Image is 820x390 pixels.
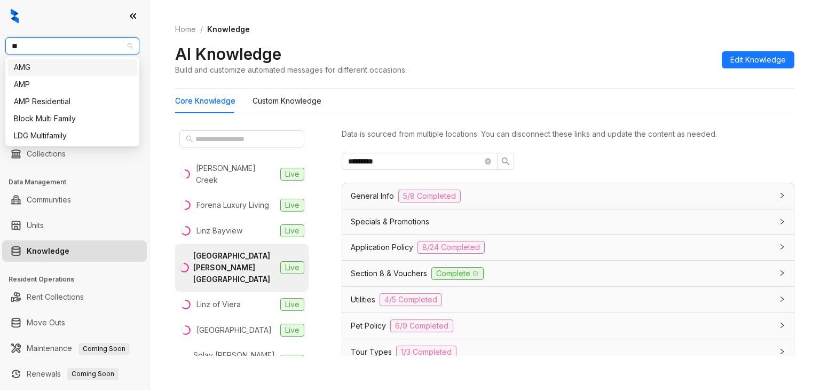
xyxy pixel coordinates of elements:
[14,96,131,107] div: AMP Residential
[9,275,149,284] h3: Resident Operations
[27,312,65,333] a: Move Outs
[2,118,147,139] li: Leasing
[193,250,276,285] div: [GEOGRAPHIC_DATA][PERSON_NAME][GEOGRAPHIC_DATA]
[342,183,794,209] div: General Info5/8 Completed
[175,44,281,64] h2: AI Knowledge
[280,168,304,181] span: Live
[11,9,19,24] img: logo
[417,241,485,254] span: 8/24 Completed
[351,216,429,228] span: Specials & Promotions
[398,190,461,202] span: 5/8 Completed
[431,267,484,280] span: Complete
[193,349,276,373] div: Solay [PERSON_NAME] Crossroads
[501,157,510,166] span: search
[351,190,394,202] span: General Info
[7,110,137,127] div: Block Multi Family
[2,338,147,359] li: Maintenance
[779,322,785,329] span: collapsed
[27,286,84,308] a: Rent Collections
[396,346,456,358] span: 1/3 Completed
[7,127,137,144] div: LDG Multifamily
[779,348,785,355] span: collapsed
[485,158,491,165] span: close-circle
[14,130,131,142] div: LDG Multifamily
[2,286,147,308] li: Rent Collections
[280,224,304,237] span: Live
[342,339,794,365] div: Tour Types1/3 Completed
[730,54,786,66] span: Edit Knowledge
[2,189,147,210] li: Communities
[342,128,794,140] div: Data is sourced from multiple locations. You can disconnect these links and update the content as...
[186,135,193,143] span: search
[27,189,71,210] a: Communities
[342,313,794,339] div: Pet Policy6/9 Completed
[779,192,785,199] span: collapsed
[342,235,794,260] div: Application Policy8/24 Completed
[27,143,66,165] a: Collections
[175,64,407,75] div: Build and customize automated messages for different occasions.
[7,59,137,76] div: AMG
[351,294,375,306] span: Utilities
[280,355,304,368] span: Live
[779,244,785,250] span: collapsed
[14,79,131,90] div: AMP
[196,199,269,211] div: Forena Luxury Living
[253,95,321,107] div: Custom Knowledge
[2,215,147,236] li: Units
[2,143,147,165] li: Collections
[78,343,130,355] span: Coming Soon
[196,225,242,237] div: Linz Bayview
[200,24,203,35] li: /
[173,24,198,35] a: Home
[351,346,392,358] span: Tour Types
[2,363,147,385] li: Renewals
[7,93,137,110] div: AMP Residential
[722,51,794,68] button: Edit Knowledge
[342,287,794,313] div: Utilities4/5 Completed
[196,162,276,186] div: [PERSON_NAME] Creek
[2,72,147,93] li: Leads
[280,298,304,311] span: Live
[196,324,272,336] div: [GEOGRAPHIC_DATA]
[380,293,442,306] span: 4/5 Completed
[779,270,785,276] span: collapsed
[2,240,147,262] li: Knowledge
[27,363,119,385] a: RenewalsComing Soon
[280,261,304,274] span: Live
[67,368,119,380] span: Coming Soon
[280,199,304,212] span: Live
[14,61,131,73] div: AMG
[351,241,413,253] span: Application Policy
[342,209,794,234] div: Specials & Promotions
[9,177,149,187] h3: Data Management
[27,240,69,262] a: Knowledge
[14,113,131,124] div: Block Multi Family
[779,296,785,302] span: collapsed
[390,319,453,332] span: 6/9 Completed
[342,261,794,286] div: Section 8 & VouchersComplete
[27,215,44,236] a: Units
[7,76,137,93] div: AMP
[280,324,304,337] span: Live
[2,312,147,333] li: Move Outs
[779,219,785,225] span: collapsed
[351,320,386,332] span: Pet Policy
[175,95,235,107] div: Core Knowledge
[196,299,241,310] div: Linz of Viera
[351,268,427,279] span: Section 8 & Vouchers
[207,25,250,34] span: Knowledge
